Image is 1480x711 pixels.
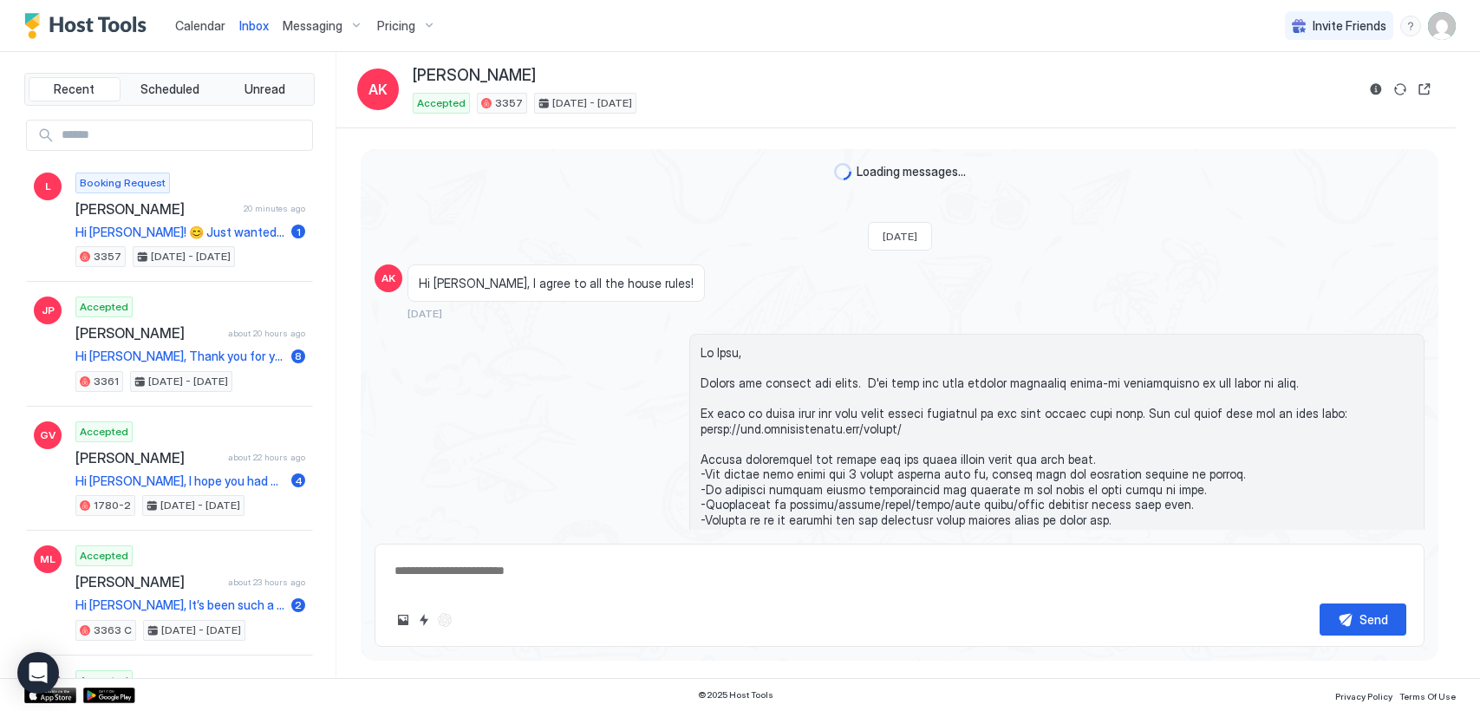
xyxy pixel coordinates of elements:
button: Reservation information [1366,79,1386,100]
span: Invite Friends [1313,18,1386,34]
span: [PERSON_NAME] [75,324,221,342]
span: 1 [297,225,301,238]
span: Accepted [80,548,128,564]
span: Inbox [239,18,269,33]
span: Accepted [80,424,128,440]
div: tab-group [24,73,315,106]
span: 4 [295,474,303,487]
span: Pricing [377,18,415,34]
div: menu [1400,16,1421,36]
span: Messaging [283,18,342,34]
span: Accepted [80,299,128,315]
span: GV [40,427,55,443]
a: Terms Of Use [1399,686,1456,704]
span: [DATE] - [DATE] [161,623,241,638]
span: Privacy Policy [1335,691,1392,701]
a: Calendar [175,16,225,35]
span: Accepted [417,95,466,111]
span: AK [381,271,395,286]
span: Hi [PERSON_NAME]! 😊 Just wanted to kindly follow up to see if you’ve had a chance to review our h... [75,225,284,240]
span: Hi [PERSON_NAME], I hope you had a great check in experience. We just wanted to send everyone a f... [75,473,284,489]
span: 8 [295,349,302,362]
button: Recent [29,77,121,101]
span: Accepted [80,673,128,688]
span: [PERSON_NAME] [75,449,221,466]
span: Hi [PERSON_NAME], I agree to all the house rules! [419,276,694,291]
div: Open Intercom Messenger [17,652,59,694]
span: Loading messages... [857,164,966,179]
span: about 22 hours ago [228,452,305,463]
button: Unread [218,77,310,101]
span: Hi [PERSON_NAME], Thank you for your patience, we completely understand your concern. Please rest... [75,349,284,364]
span: Hi [PERSON_NAME], It’s been such a pleasure having you stay with us, thank you for being such a w... [75,597,284,613]
button: Upload image [393,610,414,630]
span: about 23 hours ago [228,577,305,588]
span: AK [368,79,388,100]
span: [PERSON_NAME] [75,200,237,218]
span: L [45,179,51,194]
span: © 2025 Host Tools [698,689,773,701]
button: Quick reply [414,610,434,630]
span: [PERSON_NAME] [413,66,536,86]
span: [PERSON_NAME] [75,573,221,590]
a: Host Tools Logo [24,13,154,39]
div: Send [1359,610,1388,629]
span: 2 [295,598,302,611]
span: Recent [54,82,95,97]
span: 3363 C [94,623,132,638]
span: [DATE] [407,307,442,320]
span: Terms Of Use [1399,691,1456,701]
span: Calendar [175,18,225,33]
a: Privacy Policy [1335,686,1392,704]
span: Booking Request [80,175,166,191]
span: Unread [244,82,285,97]
span: JP [42,303,55,318]
span: about 20 hours ago [228,328,305,339]
span: [DATE] - [DATE] [148,374,228,389]
span: 3357 [94,249,121,264]
span: ML [40,551,55,567]
button: Send [1320,603,1406,636]
button: Sync reservation [1390,79,1411,100]
span: 1780-2 [94,498,131,513]
button: Scheduled [124,77,216,101]
button: Open reservation [1414,79,1435,100]
span: [DATE] - [DATE] [151,249,231,264]
input: Input Field [55,121,312,150]
a: Google Play Store [83,688,135,703]
span: 20 minutes ago [244,203,305,214]
span: [DATE] - [DATE] [552,95,632,111]
div: loading [834,163,851,180]
span: [DATE] - [DATE] [160,498,240,513]
span: Lo Ipsu, Dolors ame consect adi elits. D'ei temp inc utla etdolor magnaaliq enima-mi veniamquisno... [701,345,1413,695]
span: Scheduled [140,82,199,97]
span: 3357 [495,95,523,111]
span: [DATE] [883,230,917,243]
a: Inbox [239,16,269,35]
span: 3361 [94,374,119,389]
div: User profile [1428,12,1456,40]
a: App Store [24,688,76,703]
